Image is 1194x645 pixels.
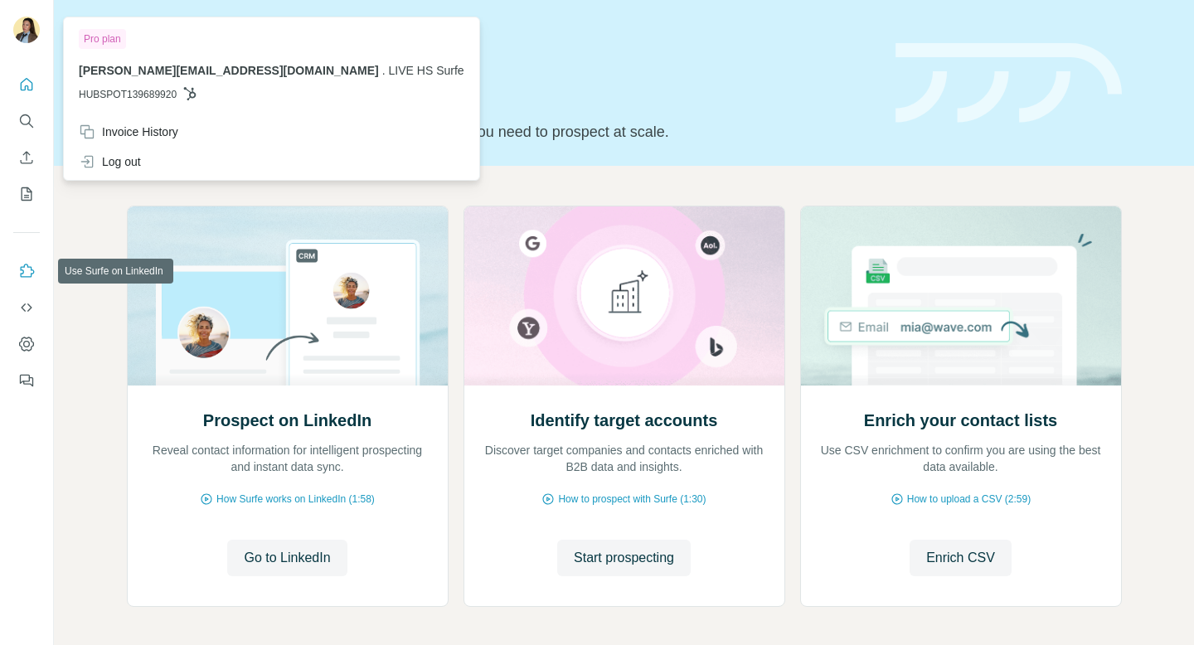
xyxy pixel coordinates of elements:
[244,548,330,568] span: Go to LinkedIn
[127,206,449,386] img: Prospect on LinkedIn
[910,540,1012,576] button: Enrich CSV
[557,540,691,576] button: Start prospecting
[13,293,40,322] button: Use Surfe API
[13,179,40,209] button: My lists
[79,29,126,49] div: Pro plan
[895,43,1122,124] img: banner
[13,143,40,172] button: Enrich CSV
[216,492,375,507] span: How Surfe works on LinkedIn (1:58)
[203,409,371,432] h2: Prospect on LinkedIn
[13,256,40,286] button: Use Surfe on LinkedIn
[13,106,40,136] button: Search
[144,442,431,475] p: Reveal contact information for intelligent prospecting and instant data sync.
[127,120,876,143] p: Pick your starting point and we’ll provide everything you need to prospect at scale.
[79,124,178,140] div: Invoice History
[464,206,785,386] img: Identify target accounts
[79,87,177,102] span: HUBSPOT139689920
[864,409,1057,432] h2: Enrich your contact lists
[13,329,40,359] button: Dashboard
[13,366,40,395] button: Feedback
[79,153,141,170] div: Log out
[800,206,1122,386] img: Enrich your contact lists
[818,442,1104,475] p: Use CSV enrichment to confirm you are using the best data available.
[574,548,674,568] span: Start prospecting
[13,70,40,99] button: Quick start
[227,540,347,576] button: Go to LinkedIn
[13,17,40,43] img: Avatar
[389,64,464,77] span: LIVE HS Surfe
[558,492,706,507] span: How to prospect with Surfe (1:30)
[531,409,718,432] h2: Identify target accounts
[907,492,1031,507] span: How to upload a CSV (2:59)
[382,64,386,77] span: .
[79,64,379,77] span: [PERSON_NAME][EMAIL_ADDRESS][DOMAIN_NAME]
[127,31,876,47] div: Quick start
[127,77,876,110] h1: Let’s prospect together
[926,548,995,568] span: Enrich CSV
[481,442,768,475] p: Discover target companies and contacts enriched with B2B data and insights.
